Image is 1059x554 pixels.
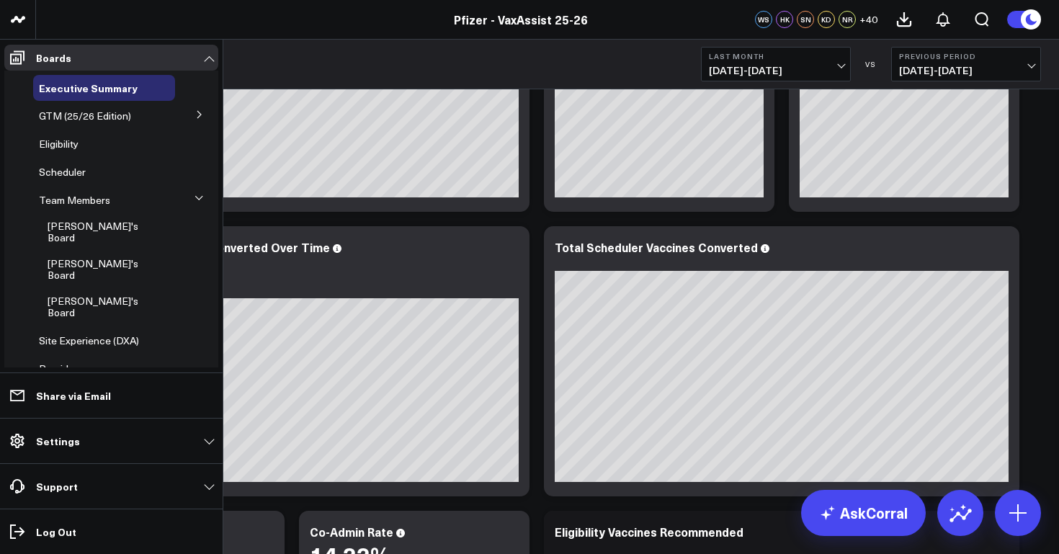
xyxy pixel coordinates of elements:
[755,11,772,28] div: WS
[36,52,71,63] p: Boards
[65,287,519,298] div: Previous: 3.85k
[39,81,138,95] span: Executive Summary
[36,526,76,537] p: Log Out
[797,11,814,28] div: SN
[36,390,111,401] p: Share via Email
[709,65,843,76] span: [DATE] - [DATE]
[709,52,843,61] b: Last Month
[39,166,86,178] a: Scheduler
[701,47,851,81] button: Last Month[DATE]-[DATE]
[859,11,877,28] button: +40
[39,195,110,206] a: Team Members
[839,11,856,28] div: NR
[555,524,743,540] div: Eligibility Vaccines Recommended
[454,12,588,27] a: Pfizer - VaxAssist 25-26
[39,193,110,207] span: Team Members
[891,47,1041,81] button: Previous Period[DATE]-[DATE]
[39,82,138,94] a: Executive Summary
[4,519,218,545] a: Log Out
[48,294,138,319] span: [PERSON_NAME]'s Board
[36,435,80,447] p: Settings
[36,481,78,492] p: Support
[39,137,79,151] span: Eligibility
[48,295,156,318] a: [PERSON_NAME]'s Board
[39,334,139,347] span: Site Experience (DXA)
[48,220,156,244] a: [PERSON_NAME]'s Board
[858,60,884,68] div: VS
[39,109,131,122] span: GTM (25/26 Edition)
[39,362,78,375] span: Provider
[859,14,877,24] span: + 40
[801,490,926,536] a: AskCorral
[39,110,131,122] a: GTM (25/26 Edition)
[39,138,79,150] a: Eligibility
[48,258,156,281] a: [PERSON_NAME]'s Board
[48,256,138,282] span: [PERSON_NAME]'s Board
[310,524,393,540] div: Co-Admin Rate
[555,239,758,255] div: Total Scheduler Vaccines Converted
[899,52,1033,61] b: Previous Period
[39,363,78,375] a: Provider
[818,11,835,28] div: KD
[776,11,793,28] div: HK
[39,335,139,347] a: Site Experience (DXA)
[899,65,1033,76] span: [DATE] - [DATE]
[48,219,138,244] span: [PERSON_NAME]'s Board
[39,165,86,179] span: Scheduler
